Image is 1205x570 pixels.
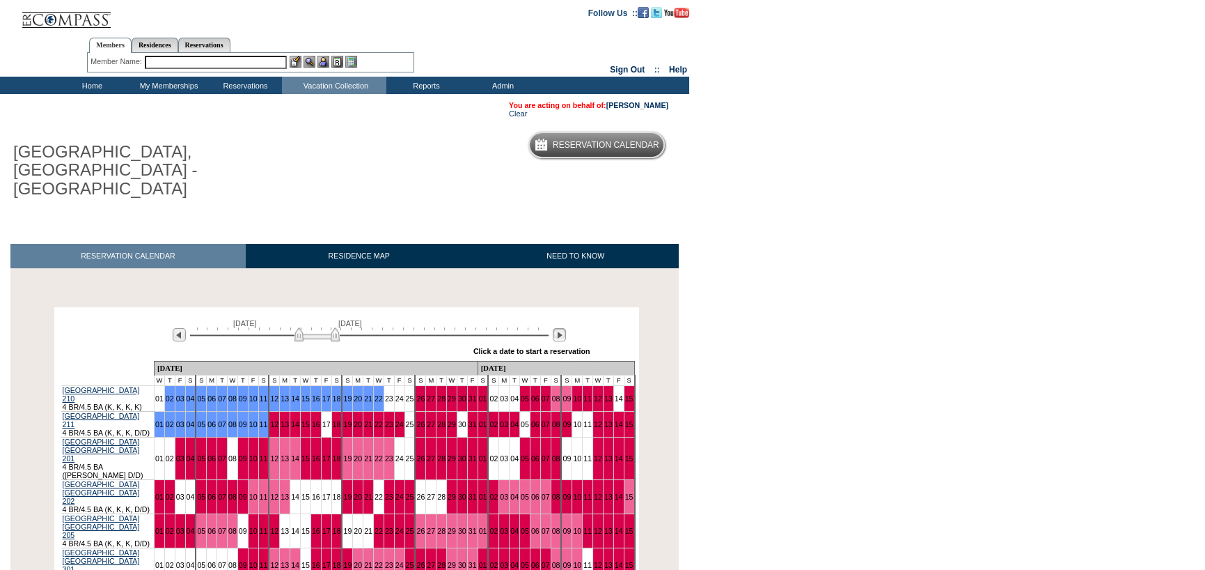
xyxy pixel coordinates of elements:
[638,8,649,16] a: Become our fan on Facebook
[228,561,237,569] a: 08
[239,493,247,501] a: 09
[416,527,425,535] a: 26
[207,420,216,429] a: 06
[406,394,414,403] a: 25
[218,527,226,535] a: 07
[228,420,237,429] a: 08
[197,493,205,501] a: 05
[604,454,613,463] a: 13
[322,561,331,569] a: 17
[260,454,268,463] a: 11
[218,394,226,403] a: 07
[416,394,425,403] a: 26
[583,493,592,501] a: 11
[176,493,184,501] a: 03
[468,394,477,403] a: 31
[615,394,623,403] a: 14
[615,527,623,535] a: 14
[228,454,237,463] a: 08
[500,420,508,429] a: 03
[343,394,352,403] a: 19
[270,420,278,429] a: 12
[155,527,164,535] a: 01
[322,527,331,535] a: 17
[542,454,550,463] a: 07
[458,527,466,535] a: 30
[197,394,205,403] a: 05
[322,394,331,403] a: 17
[249,420,258,429] a: 10
[333,527,341,535] a: 18
[343,420,352,429] a: 19
[448,493,456,501] a: 29
[249,394,258,403] a: 10
[479,454,487,463] a: 01
[281,493,289,501] a: 13
[427,527,435,535] a: 27
[155,420,164,429] a: 01
[197,420,205,429] a: 05
[472,244,679,268] a: NEED TO KNOW
[260,561,268,569] a: 11
[521,420,529,429] a: 05
[437,454,446,463] a: 28
[301,394,310,403] a: 15
[281,454,289,463] a: 13
[531,420,540,429] a: 06
[638,7,649,18] img: Become our fan on Facebook
[312,561,320,569] a: 16
[386,77,463,94] td: Reports
[562,527,571,535] a: 09
[583,527,592,535] a: 11
[218,561,226,569] a: 07
[416,561,425,569] a: 26
[664,8,689,16] a: Subscribe to our YouTube Channel
[385,420,393,429] a: 23
[187,420,195,429] a: 04
[375,527,383,535] a: 22
[187,527,195,535] a: 04
[448,394,456,403] a: 29
[375,561,383,569] a: 22
[437,561,446,569] a: 28
[468,493,477,501] a: 31
[437,420,446,429] a: 28
[364,420,372,429] a: 21
[52,77,129,94] td: Home
[343,493,352,501] a: 19
[239,420,247,429] a: 09
[207,527,216,535] a: 06
[207,394,216,403] a: 06
[458,493,466,501] a: 30
[406,493,414,501] a: 25
[155,454,164,463] a: 01
[615,454,623,463] a: 14
[573,527,581,535] a: 10
[406,454,414,463] a: 25
[416,493,425,501] a: 26
[531,454,540,463] a: 06
[176,454,184,463] a: 03
[500,527,508,535] a: 03
[333,394,341,403] a: 18
[187,493,195,501] a: 04
[479,527,487,535] a: 01
[166,394,174,403] a: 02
[594,420,602,429] a: 12
[542,527,550,535] a: 07
[406,561,414,569] a: 25
[354,527,362,535] a: 20
[63,480,140,505] a: [GEOGRAPHIC_DATA] [GEOGRAPHIC_DATA] 202
[562,420,571,429] a: 09
[270,493,278,501] a: 12
[89,38,132,53] a: Members
[542,493,550,501] a: 07
[228,527,237,535] a: 08
[448,561,456,569] a: 29
[270,454,278,463] a: 12
[489,394,498,403] a: 02
[312,493,320,501] a: 16
[448,454,456,463] a: 29
[343,527,352,535] a: 19
[468,454,477,463] a: 31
